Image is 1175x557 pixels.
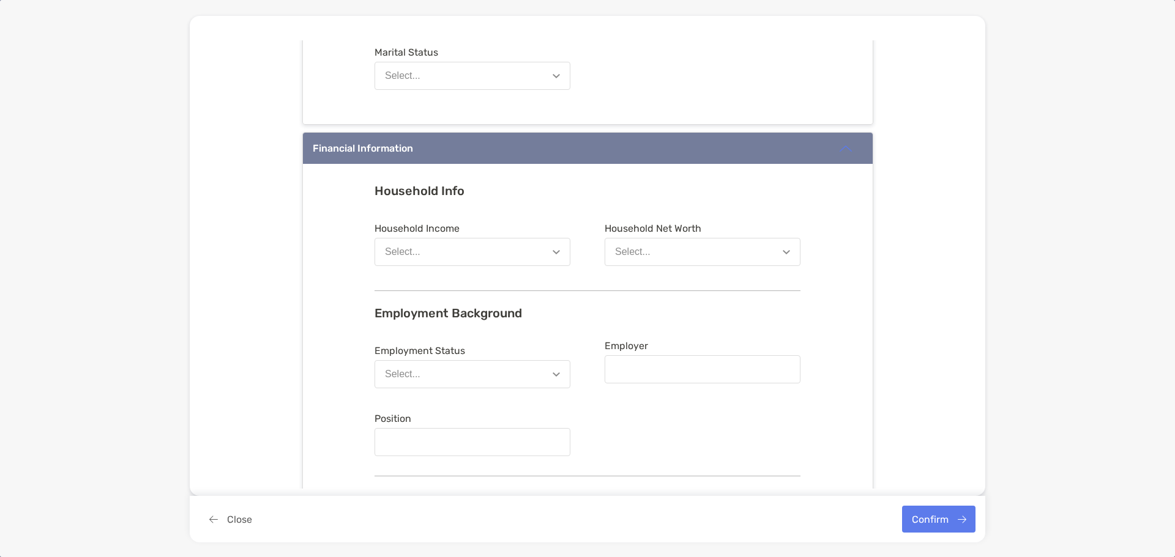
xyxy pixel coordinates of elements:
[375,183,800,198] h3: Household Info
[605,223,800,234] span: Household Net Worth
[375,46,570,58] span: Marital Status
[375,223,570,234] span: Household Income
[375,238,570,266] button: Select...
[553,250,560,254] img: Open dropdown arrow
[385,246,420,257] div: Select...
[375,413,570,424] span: Position
[200,506,261,533] button: Close
[553,372,560,377] img: Open dropdown arrow
[902,506,975,533] button: Confirm
[605,364,800,375] input: Employer
[385,369,420,380] div: Select...
[615,246,651,257] div: Select...
[313,142,413,154] div: Financial Information
[375,62,570,90] button: Select...
[605,238,800,266] button: Select...
[375,345,570,356] span: Employment Status
[838,141,853,156] img: icon arrow
[783,250,790,254] img: Open dropdown arrow
[375,437,570,448] input: Position
[605,340,800,352] span: Employer
[553,74,560,78] img: Open dropdown arrow
[385,70,420,81] div: Select...
[375,306,800,320] h3: Employment Background
[375,360,570,388] button: Select...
